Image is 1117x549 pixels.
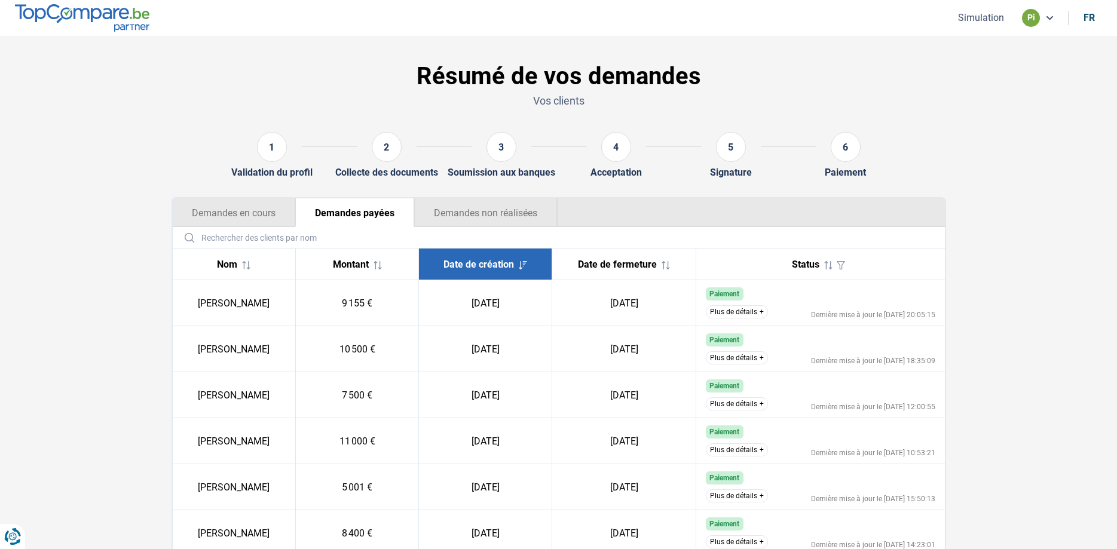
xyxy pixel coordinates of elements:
button: Plus de détails [706,305,768,318]
td: 9 155 € [296,280,419,326]
td: [PERSON_NAME] [173,418,296,464]
span: Paiement [709,520,739,528]
td: [DATE] [419,280,552,326]
h1: Résumé de vos demandes [172,62,946,91]
td: [PERSON_NAME] [173,372,296,418]
button: Simulation [954,11,1008,24]
div: 3 [486,132,516,162]
div: Dernière mise à jour le [DATE] 15:50:13 [811,495,935,502]
div: Signature [710,167,752,178]
div: 2 [372,132,402,162]
button: Plus de détails [706,443,768,456]
div: Dernière mise à jour le [DATE] 18:35:09 [811,357,935,364]
div: Soumission aux banques [448,167,555,178]
button: Plus de détails [706,397,768,410]
img: TopCompare.be [15,4,149,31]
div: Validation du profil [231,167,313,178]
td: [DATE] [552,418,696,464]
div: fr [1084,12,1095,23]
td: [DATE] [552,326,696,372]
div: 1 [257,132,287,162]
td: 5 001 € [296,464,419,510]
button: Plus de détails [706,351,768,364]
div: pi [1022,9,1040,27]
span: Nom [217,259,237,270]
td: 7 500 € [296,372,419,418]
td: 11 000 € [296,418,419,464]
div: Dernière mise à jour le [DATE] 12:00:55 [811,403,935,410]
td: 10 500 € [296,326,419,372]
td: [PERSON_NAME] [173,280,296,326]
span: Paiement [709,290,739,298]
td: [DATE] [419,326,552,372]
div: Paiement [825,167,866,178]
td: [DATE] [552,372,696,418]
span: Montant [333,259,369,270]
td: [PERSON_NAME] [173,464,296,510]
button: Demandes en cours [173,198,295,227]
button: Plus de détails [706,489,768,502]
div: Dernière mise à jour le [DATE] 20:05:15 [811,311,935,318]
td: [DATE] [419,418,552,464]
span: Paiement [709,382,739,390]
td: [PERSON_NAME] [173,326,296,372]
div: Acceptation [590,167,642,178]
input: Rechercher des clients par nom [178,227,940,248]
td: [DATE] [552,464,696,510]
span: Paiement [709,336,739,344]
div: 6 [831,132,861,162]
td: [DATE] [419,372,552,418]
p: Vos clients [172,93,946,108]
div: Collecte des documents [335,167,438,178]
span: Status [792,259,819,270]
td: [DATE] [419,464,552,510]
div: 4 [601,132,631,162]
button: Plus de détails [706,535,768,548]
span: Paiement [709,474,739,482]
span: Date de fermeture [578,259,657,270]
span: Date de création [443,259,514,270]
td: [DATE] [552,280,696,326]
div: 5 [716,132,746,162]
div: Dernière mise à jour le [DATE] 14:23:01 [811,541,935,548]
div: Dernière mise à jour le [DATE] 10:53:21 [811,449,935,456]
button: Demandes payées [295,198,414,227]
button: Demandes non réalisées [414,198,558,227]
span: Paiement [709,428,739,436]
